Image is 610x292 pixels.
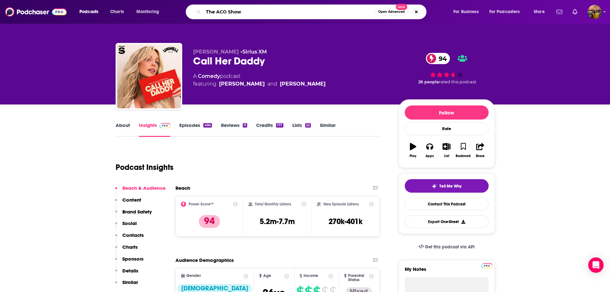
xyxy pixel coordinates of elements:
button: open menu [75,7,107,17]
button: Share [472,139,488,162]
a: Pro website [481,262,492,268]
button: Social [115,220,137,232]
a: 94 [426,53,450,64]
h2: Reach [175,185,190,191]
img: Call Her Daddy [117,44,181,108]
button: Open AdvancedNew [375,8,408,16]
button: Export One-Sheet [405,215,489,228]
span: Income [304,274,318,278]
span: New [396,4,407,10]
a: Reviews11 [221,122,247,137]
div: 22 [305,123,311,128]
button: Follow [405,105,489,120]
p: Contacts [122,232,144,238]
button: Contacts [115,232,144,244]
p: Sponsors [122,256,143,262]
h1: Podcast Insights [116,163,174,172]
span: For Podcasters [489,7,520,16]
a: Get this podcast via API [413,239,480,255]
p: 94 [199,215,220,228]
button: Details [115,268,138,279]
img: Podchaser - Follow, Share and Rate Podcasts [5,6,67,18]
button: Sponsors [115,256,143,268]
h3: 270k-401k [329,217,362,226]
button: open menu [485,7,529,17]
span: Get this podcast via API [425,244,475,250]
div: 94 26 peoplerated this podcast [399,49,495,88]
p: Charts [122,244,138,250]
div: Apps [426,154,434,158]
span: and [267,80,277,88]
button: Content [115,197,141,209]
h2: Audience Demographics [175,257,234,263]
h2: New Episode Listens [323,202,359,206]
p: Brand Safety [122,209,152,215]
input: Search podcasts, credits, & more... [203,7,375,17]
img: Podchaser Pro [481,263,492,268]
button: open menu [529,7,553,17]
span: More [534,7,545,16]
label: My Notes [405,266,489,277]
p: Reach & Audience [122,185,166,191]
div: 494 [203,123,212,128]
a: Sirius XM [242,49,267,55]
button: tell me why sparkleTell Me Why [405,179,489,193]
div: 11 [243,123,247,128]
a: Alex Cooper [219,80,265,88]
a: Contact This Podcast [405,198,489,210]
button: Play [405,139,421,162]
a: Sofia Franklyn [280,80,326,88]
span: • [240,49,267,55]
a: InsightsPodchaser Pro [139,122,171,137]
div: Share [476,154,484,158]
a: About [116,122,130,137]
span: Parental Status [348,274,368,282]
div: Search podcasts, credits, & more... [192,4,433,19]
button: open menu [132,7,167,17]
span: For Business [453,7,479,16]
a: Credits177 [256,122,283,137]
button: Brand Safety [115,209,152,221]
button: Charts [115,244,138,256]
button: List [438,139,455,162]
p: Social [122,220,137,226]
h3: 5.2m-7.7m [260,217,295,226]
span: rated this podcast [439,79,476,84]
span: Open Advanced [378,10,405,13]
button: Similar [115,279,138,291]
img: User Profile [588,5,602,19]
div: Bookmark [456,154,471,158]
button: Show profile menu [588,5,602,19]
div: List [444,154,449,158]
span: featuring [193,80,326,88]
span: 94 [432,53,450,64]
h2: Total Monthly Listens [255,202,291,206]
img: tell me why sparkle [432,184,437,189]
span: Monitoring [136,7,159,16]
a: Lists22 [292,122,311,137]
div: Open Intercom Messenger [588,257,604,273]
span: Tell Me Why [439,184,461,189]
div: 177 [276,123,283,128]
span: Charts [110,7,124,16]
img: Podchaser Pro [159,123,171,128]
a: Episodes494 [179,122,212,137]
p: Similar [122,279,138,285]
span: [PERSON_NAME] [193,49,239,55]
div: A podcast [193,72,326,88]
div: Rate [405,122,489,135]
a: Charts [106,7,128,17]
span: Gender [186,274,201,278]
p: Content [122,197,141,203]
a: Show notifications dropdown [554,6,565,17]
a: Show notifications dropdown [570,6,580,17]
span: Age [263,274,271,278]
p: Details [122,268,138,274]
span: Logged in as hratnayake [588,5,602,19]
button: Apps [421,139,438,162]
span: 26 people [418,79,439,84]
button: Bookmark [455,139,472,162]
a: Comedy [198,73,220,79]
